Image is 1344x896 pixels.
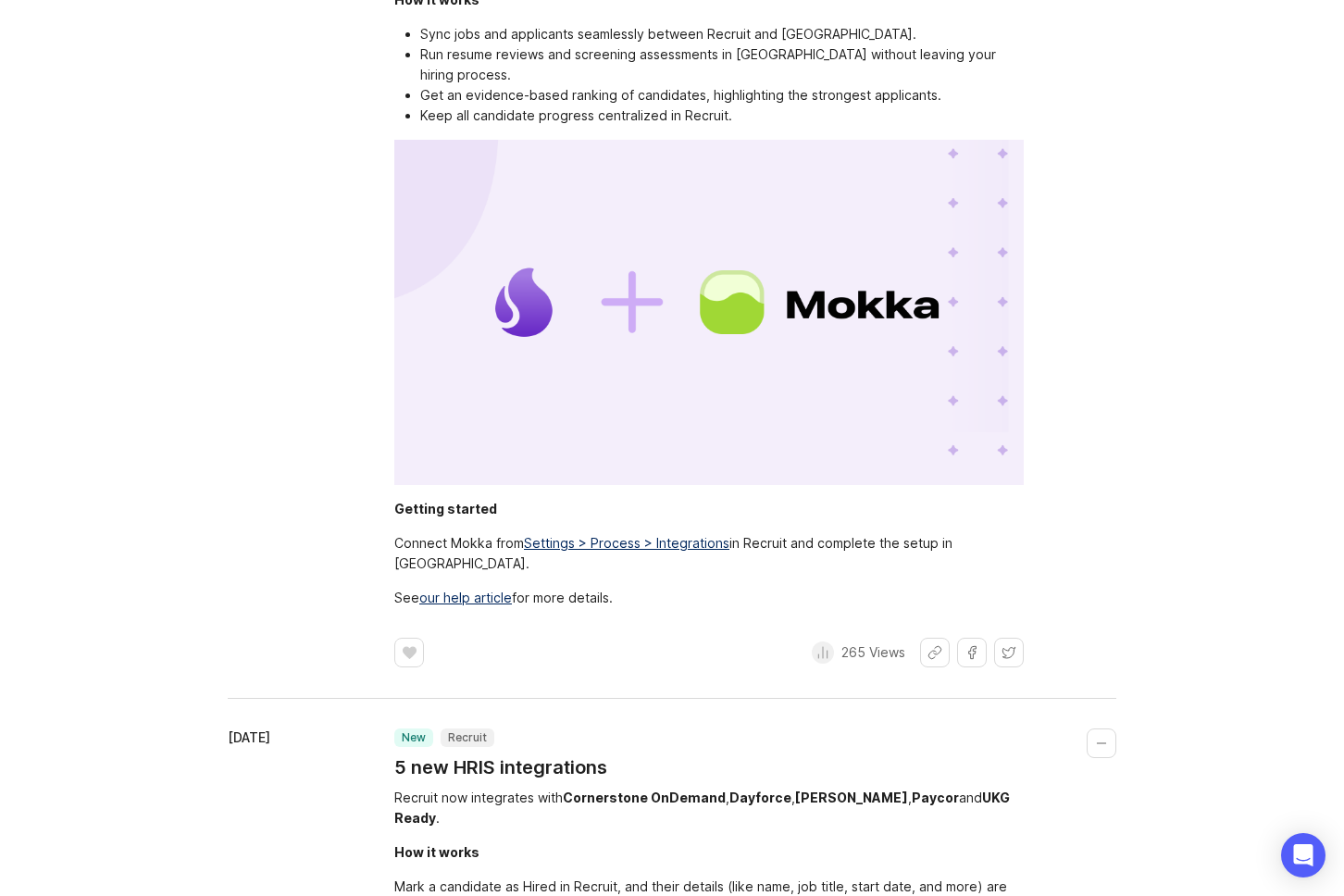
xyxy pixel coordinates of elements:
[563,790,726,805] div: Cornerstone OnDemand
[394,533,1024,574] div: Connect Mokka from in Recruit and complete the setup in [GEOGRAPHIC_DATA].
[1281,833,1325,877] div: Open Intercom Messenger
[420,106,1024,126] li: Keep all candidate progress centralized in Recruit.
[912,790,959,805] div: Paycor
[448,730,487,745] p: Recruit
[394,140,1024,485] img: Recruit – Mokka
[841,643,905,662] p: 265 Views
[957,638,987,667] button: Share on Facebook
[920,638,950,667] button: Share link
[419,590,512,605] a: our help article
[420,85,1024,106] li: Get an evidence-based ranking of candidates, highlighting the strongest applicants.
[524,535,729,551] a: Settings > Process > Integrations
[394,588,1024,608] div: See for more details.
[394,788,1024,828] div: Recruit now integrates with , , , and .
[394,844,479,860] div: How it works
[729,790,791,805] div: Dayforce
[795,790,908,805] div: [PERSON_NAME]
[394,501,497,516] div: Getting started
[228,729,270,745] time: [DATE]
[1087,728,1116,758] button: Collapse changelog entry
[994,638,1024,667] button: Share on X
[420,44,1024,85] li: Run resume reviews and screening assessments in [GEOGRAPHIC_DATA] without leaving your hiring pro...
[394,754,607,780] a: 5 new HRIS integrations
[420,24,1024,44] li: Sync jobs and applicants seamlessly between Recruit and [GEOGRAPHIC_DATA].
[402,730,426,745] p: new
